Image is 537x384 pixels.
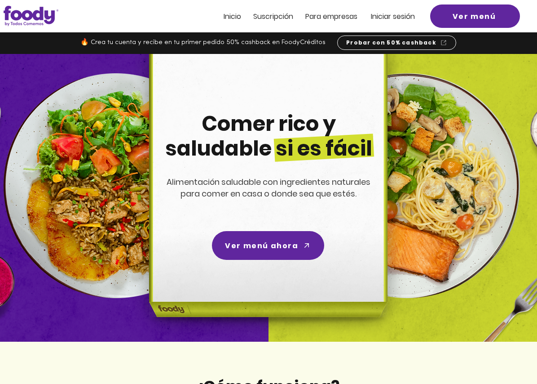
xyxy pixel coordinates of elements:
[305,13,357,20] a: Para empresas
[165,109,372,163] span: Comer rico y saludable si es fácil
[485,332,528,375] iframe: Messagebird Livechat Widget
[224,13,241,20] a: Inicio
[430,4,520,28] a: Ver menú
[80,39,326,46] span: 🔥 Crea tu cuenta y recibe en tu primer pedido 50% cashback en FoodyCréditos
[453,11,496,22] span: Ver menú
[212,231,324,260] a: Ver menú ahora
[124,54,409,342] img: headline-center-compress.png
[253,11,293,22] span: Suscripción
[371,13,415,20] a: Iniciar sesión
[371,11,415,22] span: Iniciar sesión
[4,73,228,298] img: left-dish-compress.png
[224,11,241,22] span: Inicio
[4,6,58,26] img: Logo_Foody V2.0.0 (3).png
[314,11,357,22] span: ra empresas
[305,11,314,22] span: Pa
[253,13,293,20] a: Suscripción
[167,176,370,199] span: Alimentación saludable con ingredientes naturales para comer en casa o donde sea que estés.
[225,240,298,251] span: Ver menú ahora
[346,39,436,47] span: Probar con 50% cashback
[337,36,456,50] a: Probar con 50% cashback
